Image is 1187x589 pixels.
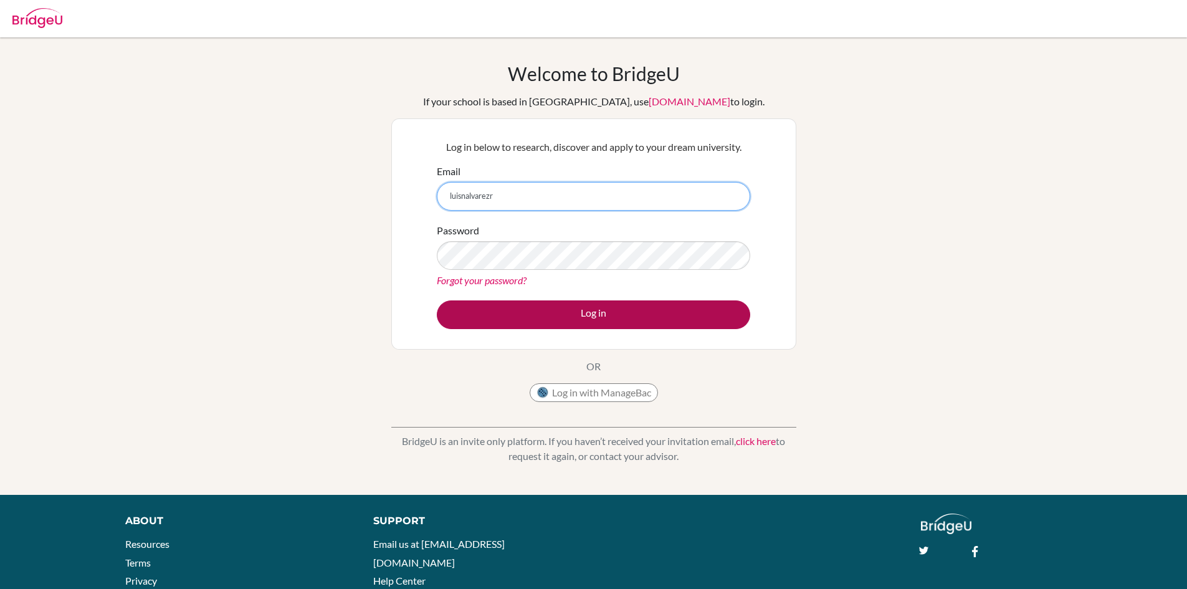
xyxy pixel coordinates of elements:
a: Forgot your password? [437,274,527,286]
label: Email [437,164,460,179]
img: Bridge-U [12,8,62,28]
button: Log in with ManageBac [530,383,658,402]
a: [DOMAIN_NAME] [649,95,730,107]
img: logo_white@2x-f4f0deed5e89b7ecb1c2cc34c3e3d731f90f0f143d5ea2071677605dd97b5244.png [921,514,971,534]
div: Support [373,514,579,529]
a: Resources [125,538,169,550]
label: Password [437,223,479,238]
a: Privacy [125,575,157,587]
div: About [125,514,345,529]
a: Help Center [373,575,426,587]
h1: Welcome to BridgeU [508,62,680,85]
p: Log in below to research, discover and apply to your dream university. [437,140,750,155]
a: Terms [125,557,151,568]
p: OR [586,359,601,374]
p: BridgeU is an invite only platform. If you haven’t received your invitation email, to request it ... [391,434,796,464]
a: click here [736,435,776,447]
button: Log in [437,300,750,329]
div: If your school is based in [GEOGRAPHIC_DATA], use to login. [423,94,765,109]
a: Email us at [EMAIL_ADDRESS][DOMAIN_NAME] [373,538,505,568]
